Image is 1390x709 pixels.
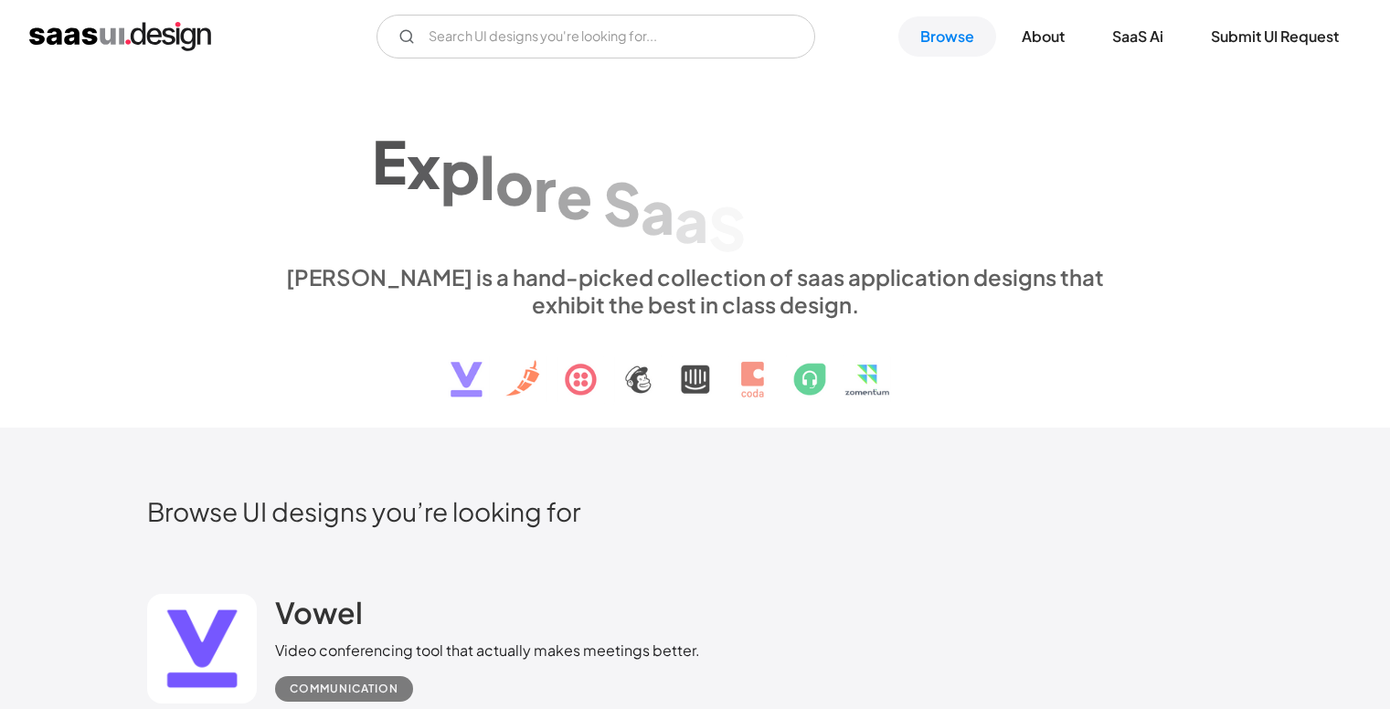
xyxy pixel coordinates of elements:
[407,131,440,201] div: x
[674,184,708,254] div: a
[440,136,480,206] div: p
[1000,16,1087,57] a: About
[275,105,1116,246] h1: Explore SaaS UI design patterns & interactions.
[898,16,996,57] a: Browse
[1090,16,1185,57] a: SaaS Ai
[419,318,972,413] img: text, icon, saas logo
[290,678,398,700] div: Communication
[275,594,363,630] h2: Vowel
[275,263,1116,318] div: [PERSON_NAME] is a hand-picked collection of saas application designs that exhibit the best in cl...
[372,126,407,196] div: E
[377,15,815,58] form: Email Form
[708,193,746,263] div: S
[147,495,1244,527] h2: Browse UI designs you’re looking for
[275,594,363,640] a: Vowel
[557,161,592,231] div: e
[1189,16,1361,57] a: Submit UI Request
[534,153,557,224] div: r
[480,142,495,212] div: l
[603,168,641,238] div: S
[275,640,700,661] div: Video conferencing tool that actually makes meetings better.
[377,15,815,58] input: Search UI designs you're looking for...
[29,22,211,51] a: home
[495,147,534,217] div: o
[641,175,674,246] div: a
